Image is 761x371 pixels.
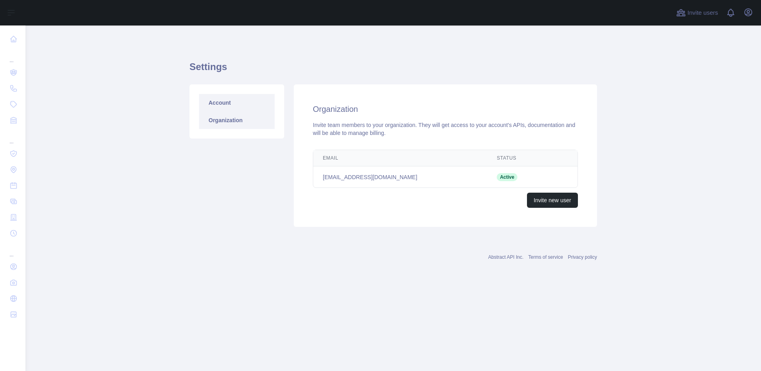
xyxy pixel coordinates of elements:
[313,103,578,115] h2: Organization
[199,111,275,129] a: Organization
[487,150,548,166] th: Status
[687,8,718,18] span: Invite users
[528,254,563,260] a: Terms of service
[313,150,487,166] th: Email
[6,48,19,64] div: ...
[6,242,19,258] div: ...
[189,61,597,80] h1: Settings
[497,173,517,181] span: Active
[313,166,487,188] td: [EMAIL_ADDRESS][DOMAIN_NAME]
[568,254,597,260] a: Privacy policy
[313,121,578,137] div: Invite team members to your organization. They will get access to your account's APIs, documentat...
[199,94,275,111] a: Account
[527,193,578,208] button: Invite new user
[6,129,19,145] div: ...
[675,6,720,19] button: Invite users
[488,254,524,260] a: Abstract API Inc.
